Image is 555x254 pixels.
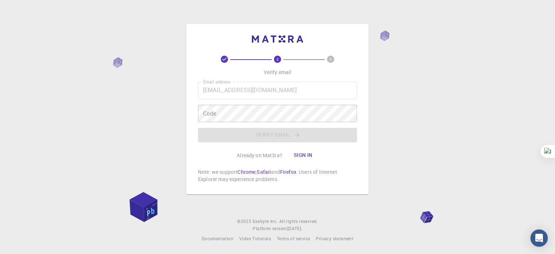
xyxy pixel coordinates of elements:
span: © 2025 [237,218,252,225]
a: Exabyte Inc. [253,218,278,225]
p: Note: we support , and . Users of Internet Explorer may experience problems. [198,168,357,183]
button: Sign in [288,148,318,163]
a: Video Tutorials [239,235,271,242]
span: Terms of service [277,236,310,241]
span: Documentation [202,236,233,241]
span: Platform version [253,225,287,232]
span: [DATE] . [287,225,302,231]
a: Terms of service [277,235,310,242]
a: Chrome [237,168,255,175]
text: 3 [330,57,332,62]
a: Documentation [202,235,233,242]
a: Firefox [280,168,296,175]
span: All rights reserved. [279,218,318,225]
a: Safari [257,168,271,175]
a: [DATE]. [287,225,302,232]
label: Email address [203,79,231,85]
p: Already on Mat3ra? [237,152,282,159]
span: Exabyte Inc. [253,218,278,224]
div: Open Intercom Messenger [530,229,548,247]
a: Privacy statement [316,235,353,242]
span: Privacy statement [316,236,353,241]
p: Verify email [264,69,292,76]
span: Video Tutorials [239,236,271,241]
text: 2 [276,57,279,62]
